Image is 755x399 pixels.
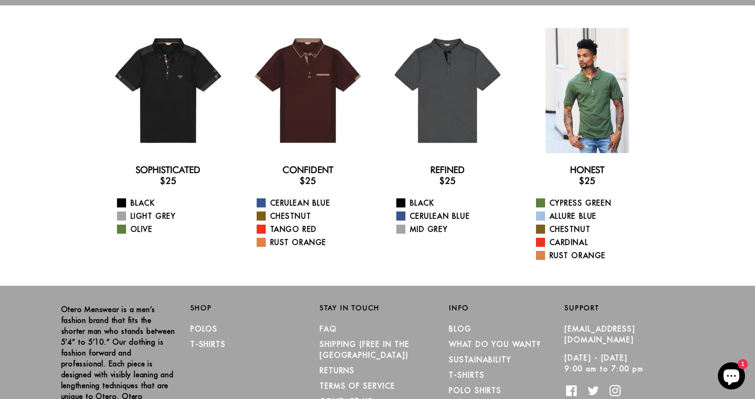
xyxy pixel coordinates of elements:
[320,324,337,333] a: FAQ
[449,355,511,364] a: Sustainability
[136,164,200,175] a: Sophisticated
[320,304,435,312] h2: Stay in Touch
[565,304,694,312] h2: Support
[536,237,650,248] a: Cardinal
[525,175,650,186] h3: $25
[320,366,355,375] a: RETURNS
[396,197,510,208] a: Black
[396,211,510,221] a: Cerulean Blue
[536,211,650,221] a: Allure Blue
[257,224,370,235] a: Tango Red
[536,197,650,208] a: Cypress Green
[320,381,395,390] a: TERMS OF SERVICE
[385,175,510,186] h3: $25
[715,362,748,392] inbox-online-store-chat: Shopify online store chat
[320,340,409,360] a: SHIPPING (Free in the [GEOGRAPHIC_DATA])
[536,250,650,261] a: Rust Orange
[570,164,604,175] a: Honest
[245,175,370,186] h3: $25
[190,304,306,312] h2: Shop
[117,211,231,221] a: Light Grey
[190,324,218,333] a: Polos
[257,197,370,208] a: Cerulean Blue
[396,224,510,235] a: Mid Grey
[190,340,226,349] a: T-Shirts
[430,164,465,175] a: Refined
[449,386,502,395] a: Polo Shirts
[106,175,231,186] h3: $25
[536,224,650,235] a: Chestnut
[117,224,231,235] a: Olive
[283,164,333,175] a: Confident
[565,324,635,344] a: [EMAIL_ADDRESS][DOMAIN_NAME]
[257,237,370,248] a: Rust Orange
[257,211,370,221] a: Chestnut
[449,340,541,349] a: What Do You Want?
[449,304,565,312] h2: Info
[449,324,472,333] a: Blog
[449,370,484,380] a: T-Shirts
[565,352,680,374] p: [DATE] - [DATE] 9:00 am to 7:00 pm
[117,197,231,208] a: Black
